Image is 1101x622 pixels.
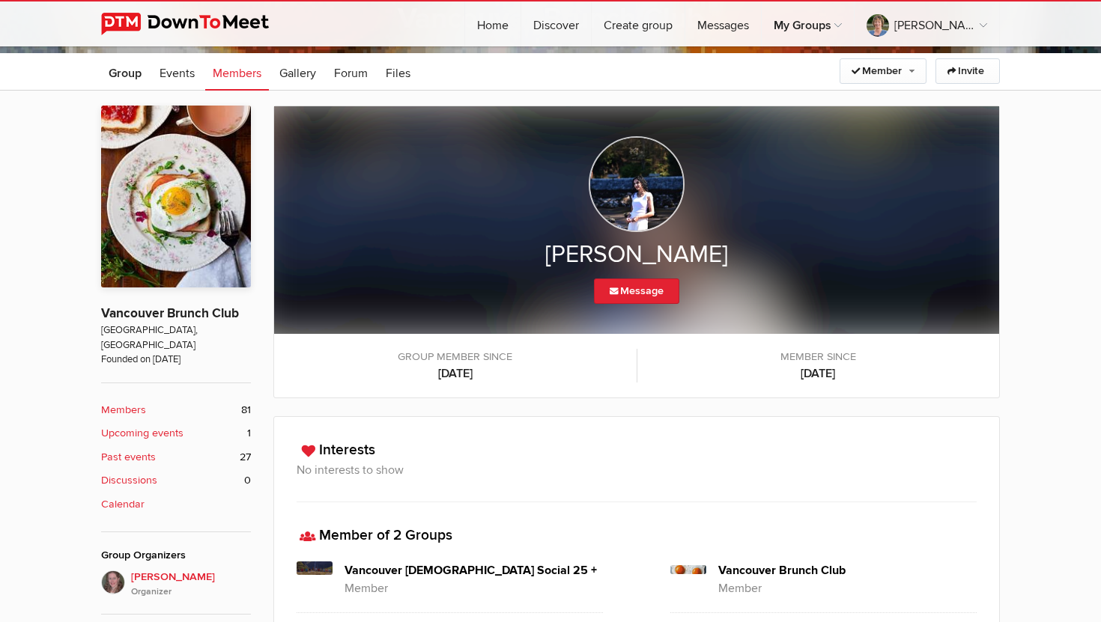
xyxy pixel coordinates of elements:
[152,53,202,91] a: Events
[840,58,926,84] a: Member
[205,53,269,91] a: Members
[241,402,251,418] span: 81
[279,66,316,81] span: Gallery
[101,449,251,466] a: Past events 27
[297,525,977,546] h3: Member of 2 Groups
[101,472,251,489] a: Discussions 0
[101,402,146,418] b: Members
[131,585,251,599] i: Organizer
[327,53,375,91] a: Forum
[101,353,251,367] span: Founded on [DATE]
[521,1,591,46] a: Discover
[101,570,125,594] img: vicki sawyer
[101,472,157,489] b: Discussions
[334,66,368,81] span: Forum
[101,449,156,466] b: Past events
[240,449,251,466] span: 27
[297,461,977,479] h3: No interests to show
[652,365,985,382] b: [DATE]
[762,1,854,46] a: My Groups
[289,365,622,382] b: [DATE]
[101,53,149,91] a: Group
[101,496,251,513] a: Calendar
[652,349,985,365] span: Member since
[304,240,969,271] h2: [PERSON_NAME]
[101,13,292,35] img: DownToMeet
[378,53,418,91] a: Files
[594,278,679,304] a: Message
[101,570,251,599] a: [PERSON_NAME]Organizer
[289,349,622,365] span: Group member since
[589,136,685,232] img: Neelam Chadha
[101,305,239,321] a: Vancouver Brunch Club
[935,58,1000,84] a: Invite
[592,1,685,46] a: Create group
[101,496,145,513] b: Calendar
[101,402,251,418] a: Members 81
[131,569,251,599] span: [PERSON_NAME]
[101,323,251,353] span: [GEOGRAPHIC_DATA], [GEOGRAPHIC_DATA]
[247,425,251,442] span: 1
[101,106,251,288] img: Vancouver Brunch Club
[101,425,251,442] a: Upcoming events 1
[855,1,999,46] a: [PERSON_NAME]
[685,1,761,46] a: Messages
[101,547,251,564] div: Group Organizers
[345,579,603,597] p: Member
[160,66,195,81] span: Events
[213,66,261,81] span: Members
[244,472,251,489] span: 0
[718,579,977,597] p: Member
[718,561,977,579] h4: Vancouver Brunch Club
[386,66,410,81] span: Files
[272,53,324,91] a: Gallery
[297,439,977,461] h3: Interests
[101,425,183,442] b: Upcoming events
[109,66,142,81] span: Group
[465,1,521,46] a: Home
[345,561,603,579] h4: Vancouver [DEMOGRAPHIC_DATA] Social 25 +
